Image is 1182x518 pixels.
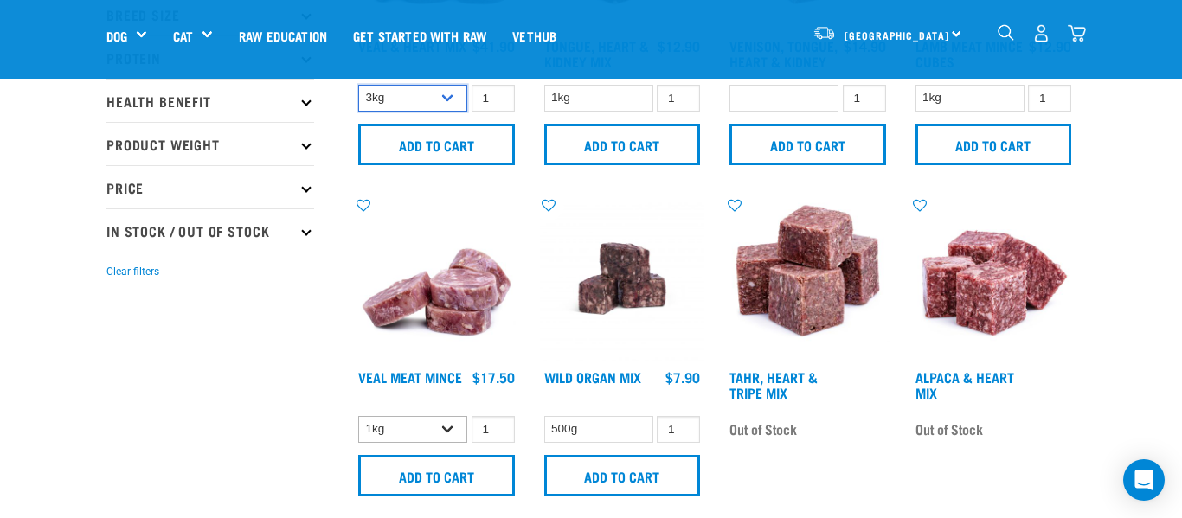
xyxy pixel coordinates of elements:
img: Tahr Heart Tripe Mix 01 [725,196,890,361]
img: Possum Chicken Heart Mix 01 [911,196,1076,361]
input: Add to cart [544,455,701,496]
a: Vethub [499,1,569,70]
input: 1 [472,416,515,443]
button: Clear filters [106,264,159,279]
img: 1160 Veal Meat Mince Medallions 01 [354,196,519,361]
a: Wild Organ Mix [544,373,641,381]
input: 1 [472,85,515,112]
a: Get started with Raw [340,1,499,70]
img: home-icon-1@2x.png [998,24,1014,41]
img: home-icon@2x.png [1068,24,1086,42]
p: Health Benefit [106,79,314,122]
a: Tahr, Heart & Tripe Mix [729,373,818,396]
input: Add to cart [544,124,701,165]
input: 1 [657,416,700,443]
input: Add to cart [729,124,886,165]
p: In Stock / Out Of Stock [106,208,314,252]
input: Add to cart [915,124,1072,165]
img: Wild Organ Mix [540,196,705,361]
div: $17.50 [472,369,515,385]
input: Add to cart [358,124,515,165]
a: Veal Meat Mince [358,373,462,381]
a: Cat [173,26,193,46]
span: Out of Stock [915,416,983,442]
img: user.png [1032,24,1050,42]
a: Raw Education [226,1,340,70]
div: $7.90 [665,369,700,385]
input: Add to cart [358,455,515,496]
input: 1 [843,85,886,112]
a: Dog [106,26,127,46]
div: Open Intercom Messenger [1123,459,1165,501]
input: 1 [1028,85,1071,112]
span: [GEOGRAPHIC_DATA] [845,32,949,38]
a: Alpaca & Heart Mix [915,373,1014,396]
p: Product Weight [106,122,314,165]
img: van-moving.png [813,25,836,41]
p: Price [106,165,314,208]
span: Out of Stock [729,416,797,442]
input: 1 [657,85,700,112]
